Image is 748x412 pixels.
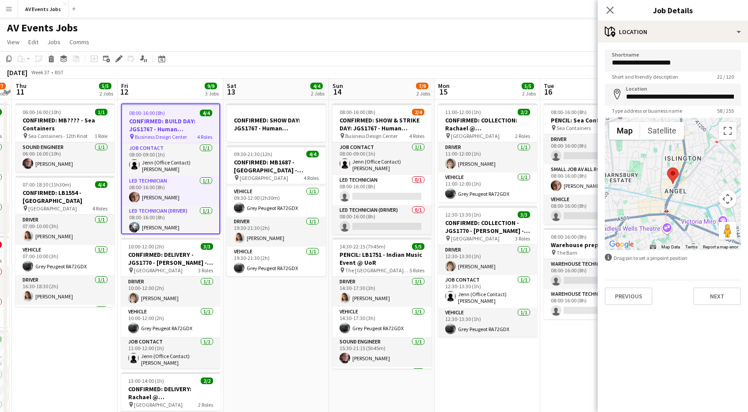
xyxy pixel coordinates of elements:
[44,36,64,48] a: Jobs
[685,244,698,249] a: Terms (opens in new tab)
[605,287,653,305] button: Previous
[640,122,684,140] button: Show satellite imagery
[609,122,640,140] button: Show street map
[693,287,741,305] button: Next
[710,107,741,114] span: 58 / 255
[47,38,61,46] span: Jobs
[7,21,78,34] h1: AV Events Jobs
[25,36,42,48] a: Edit
[4,36,23,48] a: View
[607,239,636,250] img: Google
[719,122,737,140] button: Toggle fullscreen view
[66,36,93,48] a: Comms
[650,244,656,250] button: Keyboard shortcuts
[710,73,741,80] span: 22 / 120
[605,107,689,114] span: Type address or business name
[605,254,741,262] div: Drag pin to set a pinpoint position
[29,69,51,76] span: Week 37
[598,21,748,42] div: Location
[598,4,748,16] h3: Job Details
[719,222,737,240] button: Drag Pegman onto the map to open Street View
[18,0,69,18] button: AV Events Jobs
[7,38,19,46] span: View
[661,244,680,250] button: Map Data
[55,69,64,76] div: BST
[28,38,38,46] span: Edit
[719,190,737,208] button: Map camera controls
[605,73,685,80] span: Short and friendly description
[607,239,636,250] a: Open this area in Google Maps (opens a new window)
[69,38,89,46] span: Comms
[703,244,738,249] a: Report a map error
[7,68,27,77] div: [DATE]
